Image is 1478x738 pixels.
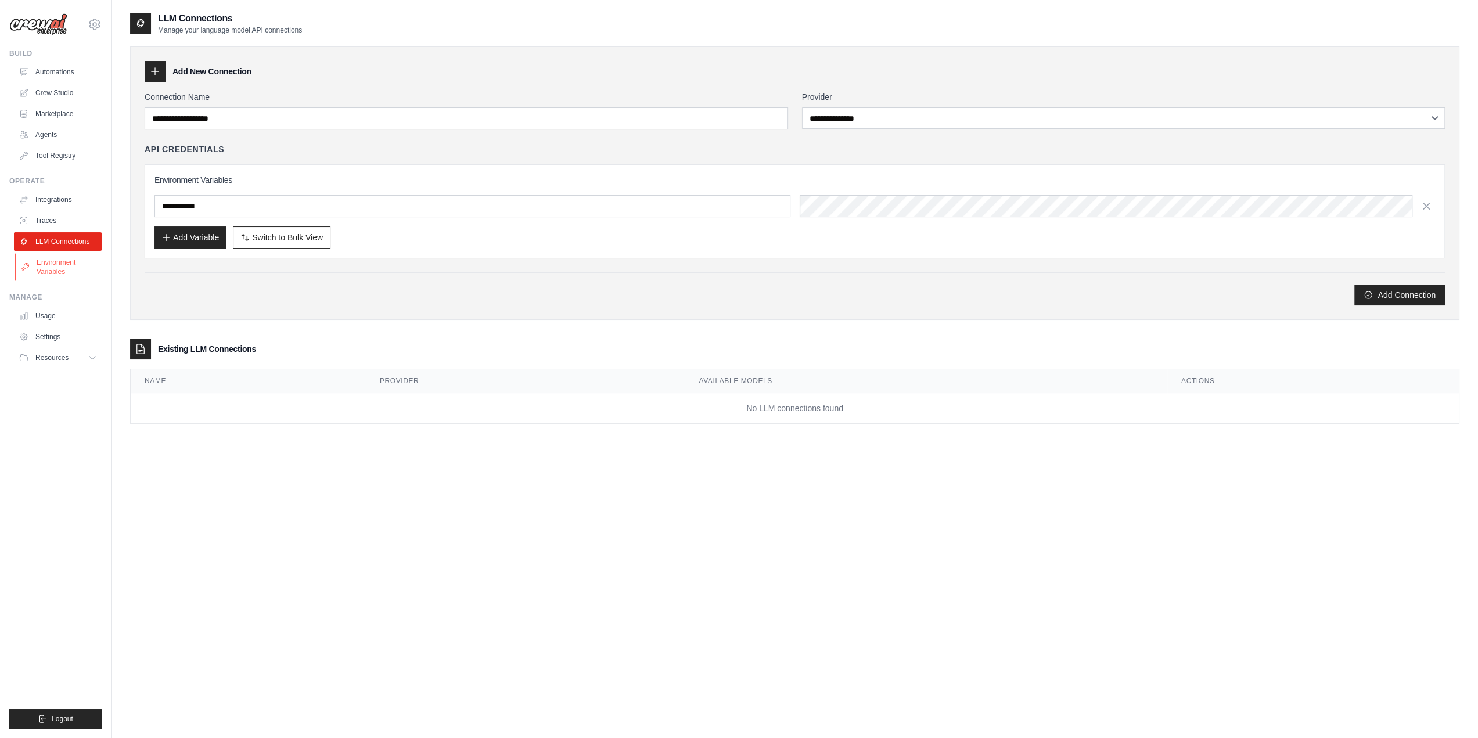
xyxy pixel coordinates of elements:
[14,327,102,346] a: Settings
[14,125,102,144] a: Agents
[145,143,224,155] h4: API Credentials
[14,232,102,251] a: LLM Connections
[14,105,102,123] a: Marketplace
[158,12,302,26] h2: LLM Connections
[9,177,102,186] div: Operate
[252,232,323,243] span: Switch to Bulk View
[14,84,102,102] a: Crew Studio
[172,66,251,77] h3: Add New Connection
[366,369,685,393] th: Provider
[131,393,1459,424] td: No LLM connections found
[1167,369,1459,393] th: Actions
[685,369,1167,393] th: Available Models
[14,307,102,325] a: Usage
[802,91,1445,103] label: Provider
[9,709,102,729] button: Logout
[131,369,366,393] th: Name
[14,348,102,367] button: Resources
[9,293,102,302] div: Manage
[158,26,302,35] p: Manage your language model API connections
[233,226,330,249] button: Switch to Bulk View
[52,714,73,723] span: Logout
[145,91,788,103] label: Connection Name
[14,146,102,165] a: Tool Registry
[35,353,69,362] span: Resources
[154,174,1435,186] h3: Environment Variables
[158,343,256,355] h3: Existing LLM Connections
[14,211,102,230] a: Traces
[14,190,102,209] a: Integrations
[1354,285,1445,305] button: Add Connection
[14,63,102,81] a: Automations
[9,49,102,58] div: Build
[15,253,103,281] a: Environment Variables
[9,13,67,35] img: Logo
[154,226,226,249] button: Add Variable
